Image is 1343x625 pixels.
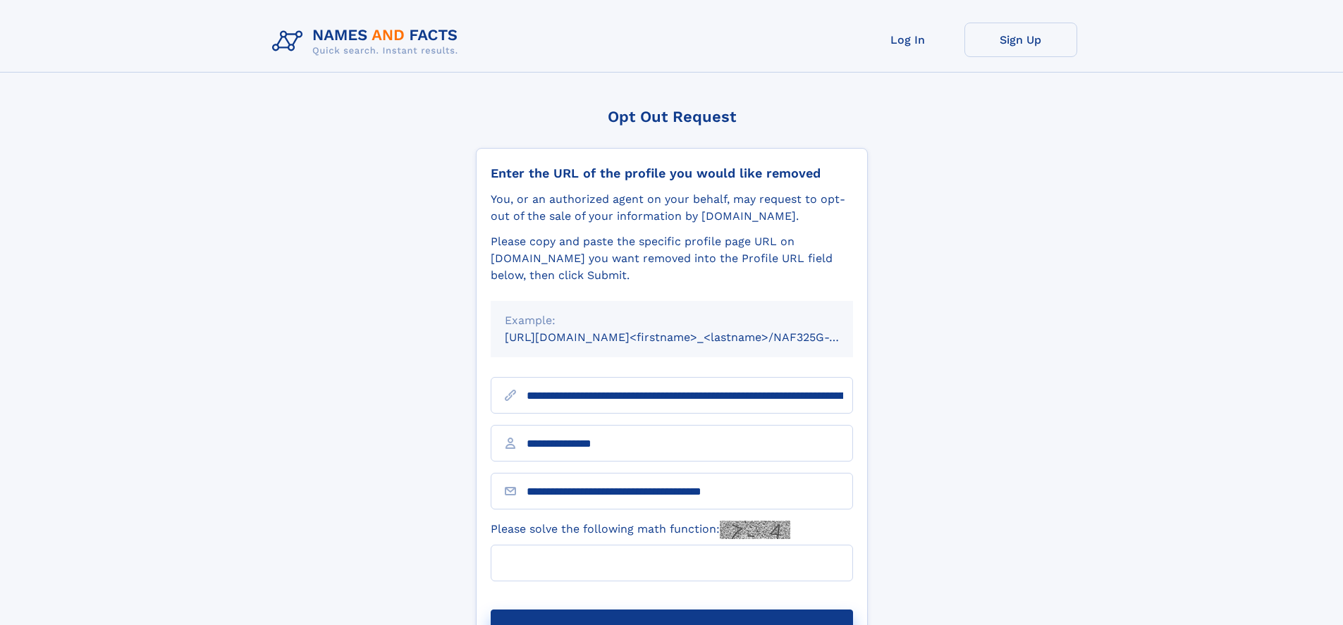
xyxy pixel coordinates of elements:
[476,108,868,125] div: Opt Out Request
[491,191,853,225] div: You, or an authorized agent on your behalf, may request to opt-out of the sale of your informatio...
[491,521,790,539] label: Please solve the following math function:
[491,233,853,284] div: Please copy and paste the specific profile page URL on [DOMAIN_NAME] you want removed into the Pr...
[964,23,1077,57] a: Sign Up
[491,166,853,181] div: Enter the URL of the profile you would like removed
[505,330,880,344] small: [URL][DOMAIN_NAME]<firstname>_<lastname>/NAF325G-xxxxxxxx
[505,312,839,329] div: Example:
[852,23,964,57] a: Log In
[266,23,470,61] img: Logo Names and Facts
